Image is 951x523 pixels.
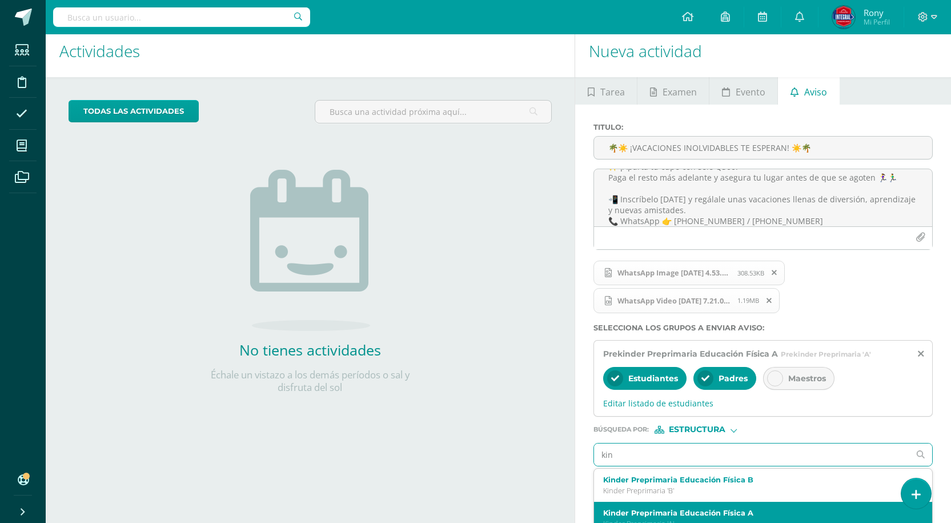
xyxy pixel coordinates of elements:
[864,17,890,27] span: Mi Perfil
[778,77,839,105] a: Aviso
[760,294,779,307] span: Remover archivo
[53,7,310,27] input: Busca un usuario...
[628,373,678,384] span: Estudiantes
[832,6,855,29] img: 52015bfa6619e31c320bf5792f1c1278.png
[196,340,424,360] h2: No tienes actividades
[669,426,725,433] span: Estructura
[594,137,932,159] input: Titulo
[575,77,637,105] a: Tarea
[59,25,561,77] h1: Actividades
[864,7,890,18] span: Rony
[594,169,932,226] textarea: 🎉 ¡El curso más divertido del año está por comenzar! 📅 Del [DATE] al [DATE] 👧🧒 Para niños de 5 a ...
[709,77,777,105] a: Evento
[600,78,625,106] span: Tarea
[593,324,933,332] label: Selecciona los grupos a enviar aviso :
[737,269,764,277] span: 308.53KB
[603,349,778,359] span: Prekinder Preprimaria Educación Física A
[593,261,785,286] span: WhatsApp Image 2025-08-21 at 4.53.13 PM.jpeg
[804,78,827,106] span: Aviso
[736,78,765,106] span: Evento
[603,486,909,496] p: Kinder Preprimaria 'B'
[737,296,759,305] span: 1.19MB
[612,296,737,305] span: WhatsApp Video [DATE] 7.21.06 AM (1).mp4
[593,123,933,131] label: Titulo :
[719,373,748,384] span: Padres
[788,373,826,384] span: Maestros
[593,288,780,313] span: WhatsApp Video 2025-09-17 at 7.21.06 AM (1).mp4
[603,398,923,409] span: Editar listado de estudiantes
[69,100,199,122] a: todas las Actividades
[589,25,937,77] h1: Nueva actividad
[612,268,737,277] span: WhatsApp Image [DATE] 4.53.13 PM.jpeg
[196,369,424,394] p: Échale un vistazo a los demás períodos o sal y disfruta del sol
[250,170,370,331] img: no_activities.png
[655,426,740,434] div: [object Object]
[594,444,909,466] input: Ej. Primero primaria
[781,350,871,358] span: Prekinder Preprimaria 'A'
[663,78,697,106] span: Examen
[603,509,909,517] label: Kinder Preprimaria Educación Física A
[315,101,551,123] input: Busca una actividad próxima aquí...
[593,426,649,433] span: Búsqueda por :
[765,266,784,279] span: Remover archivo
[637,77,709,105] a: Examen
[603,476,909,484] label: Kinder Preprimaria Educación Física B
